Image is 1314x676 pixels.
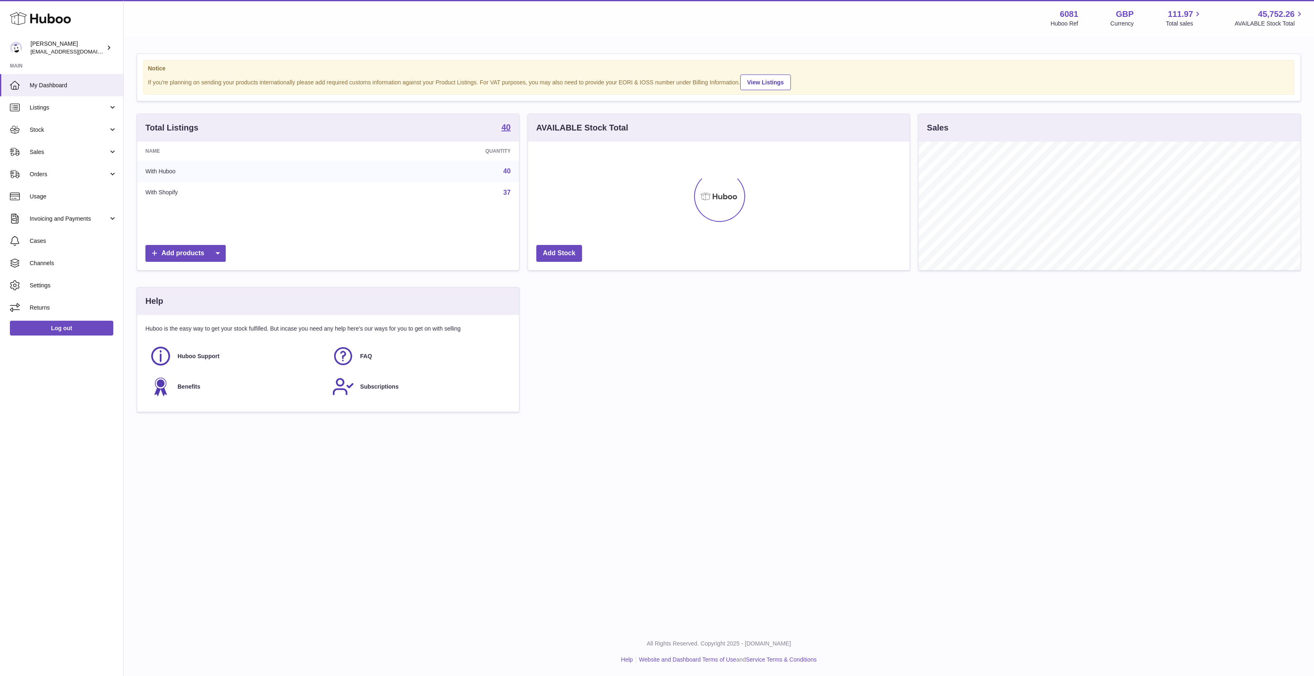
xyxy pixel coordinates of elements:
a: Huboo Support [150,345,324,367]
span: 111.97 [1168,9,1193,20]
span: Channels [30,259,117,267]
span: Orders [30,170,108,178]
a: Add products [145,245,226,262]
h3: Total Listings [145,122,199,133]
span: [EMAIL_ADDRESS][DOMAIN_NAME] [30,48,121,55]
a: Website and Dashboard Terms of Use [639,656,736,663]
span: AVAILABLE Stock Total [1235,20,1304,28]
a: FAQ [332,345,506,367]
td: With Shopify [137,182,343,203]
span: Returns [30,304,117,312]
p: All Rights Reserved. Copyright 2025 - [DOMAIN_NAME] [130,640,1307,648]
a: 111.97 Total sales [1166,9,1202,28]
th: Name [137,142,343,161]
h3: AVAILABLE Stock Total [536,122,628,133]
p: Huboo is the easy way to get your stock fulfilled. But incase you need any help here's our ways f... [145,325,511,333]
a: Benefits [150,375,324,398]
th: Quantity [343,142,519,161]
a: Add Stock [536,245,582,262]
a: View Listings [740,75,791,90]
span: Invoicing and Payments [30,215,108,223]
span: Cases [30,237,117,245]
span: Huboo Support [178,352,220,360]
span: Subscriptions [360,383,398,391]
div: Huboo Ref [1051,20,1078,28]
span: Total sales [1166,20,1202,28]
td: With Huboo [137,161,343,182]
span: FAQ [360,352,372,360]
span: Stock [30,126,108,134]
span: My Dashboard [30,82,117,89]
div: If you're planning on sending your products internationally please add required customs informati... [148,73,1290,90]
a: Service Terms & Conditions [746,656,817,663]
a: Help [621,656,633,663]
span: Listings [30,104,108,112]
span: Settings [30,282,117,289]
strong: 40 [501,123,510,131]
img: internalAdmin-6081@internal.huboo.com [10,42,22,54]
h3: Sales [927,122,948,133]
a: 37 [503,189,511,196]
strong: GBP [1116,9,1134,20]
span: 45,752.26 [1258,9,1295,20]
span: Sales [30,148,108,156]
a: 40 [501,123,510,133]
strong: Notice [148,65,1290,72]
strong: 6081 [1060,9,1078,20]
div: Currency [1111,20,1134,28]
span: Benefits [178,383,200,391]
a: 40 [503,168,511,175]
h3: Help [145,296,163,307]
div: [PERSON_NAME] [30,40,105,56]
li: and [636,656,816,664]
a: 45,752.26 AVAILABLE Stock Total [1235,9,1304,28]
a: Subscriptions [332,375,506,398]
span: Usage [30,193,117,200]
a: Log out [10,321,113,336]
